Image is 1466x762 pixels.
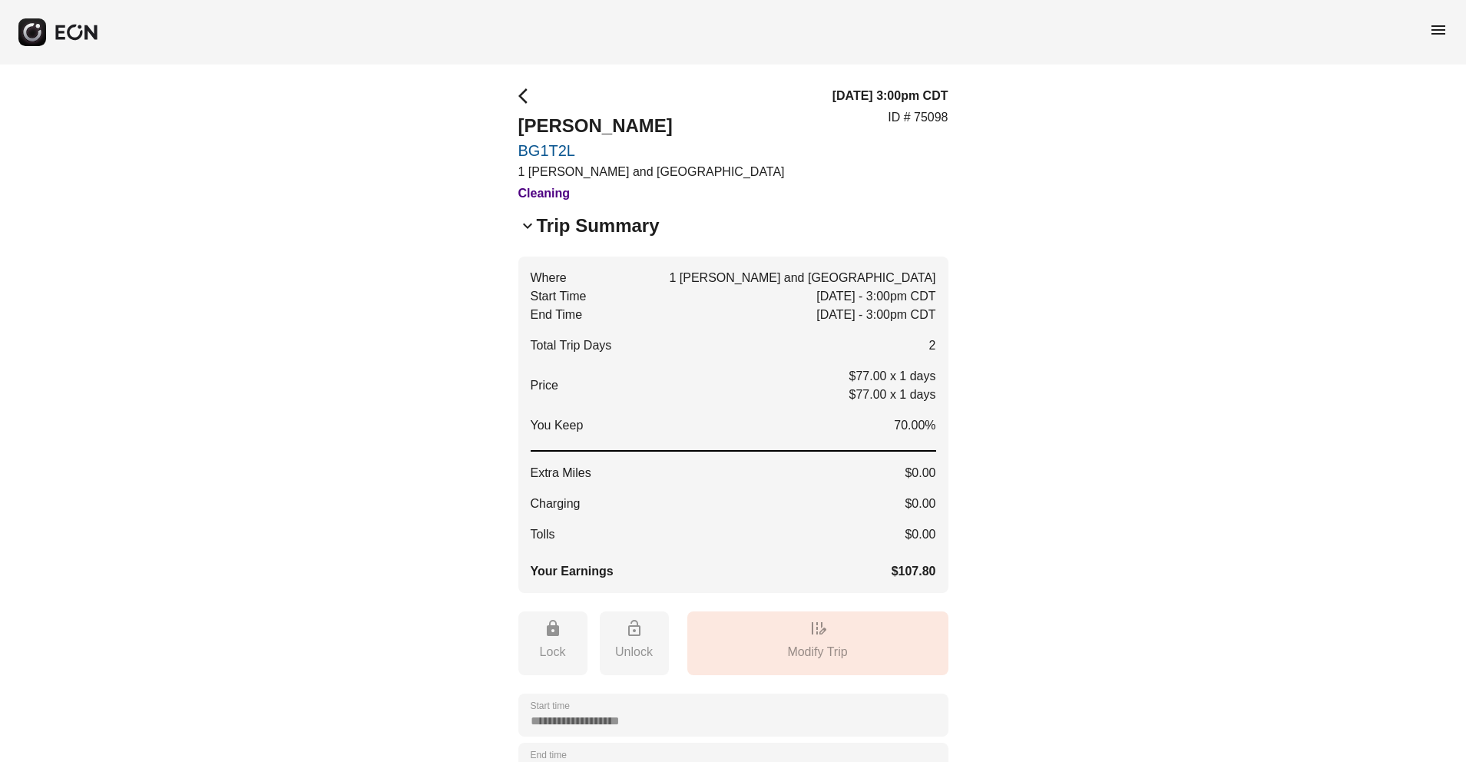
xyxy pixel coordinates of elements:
span: $0.00 [905,464,935,482]
span: 2 [929,336,936,355]
span: menu [1429,21,1448,39]
span: Where [531,269,567,287]
h2: Trip Summary [537,214,660,238]
p: $77.00 x 1 days [849,367,936,386]
a: BG1T2L [518,141,785,160]
span: [DATE] - 3:00pm CDT [816,306,935,324]
span: Total Trip Days [531,336,612,355]
span: Extra Miles [531,464,591,482]
span: [DATE] - 3:00pm CDT [816,287,935,306]
span: $0.00 [905,495,935,513]
h2: [PERSON_NAME] [518,114,785,138]
p: $77.00 x 1 days [849,386,936,404]
span: You Keep [531,416,584,435]
span: $0.00 [905,525,935,544]
span: End Time [531,306,583,324]
span: 70.00% [894,416,935,435]
span: 1 [PERSON_NAME] and [GEOGRAPHIC_DATA] [669,269,935,287]
p: 1 [PERSON_NAME] and [GEOGRAPHIC_DATA] [518,163,785,181]
p: ID # 75098 [888,108,948,127]
button: Where1 [PERSON_NAME] and [GEOGRAPHIC_DATA]Start Time[DATE] - 3:00pm CDTEnd Time[DATE] - 3:00pm CD... [518,257,948,593]
span: Your Earnings [531,562,614,581]
span: keyboard_arrow_down [518,217,537,235]
h3: [DATE] 3:00pm CDT [832,87,948,105]
h3: Cleaning [518,184,785,203]
span: Tolls [531,525,555,544]
span: $107.80 [892,562,936,581]
span: Start Time [531,287,587,306]
span: Charging [531,495,581,513]
span: arrow_back_ios [518,87,537,105]
p: Price [531,376,558,395]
